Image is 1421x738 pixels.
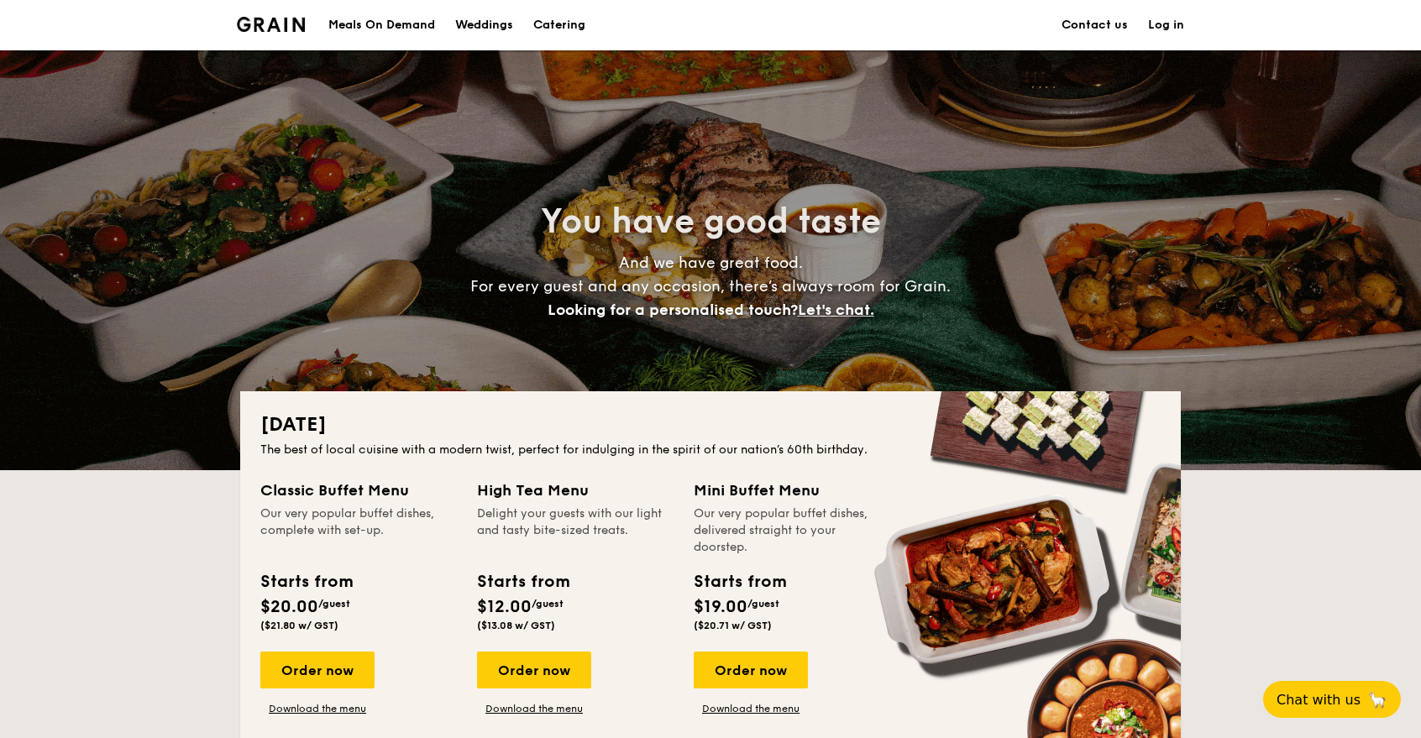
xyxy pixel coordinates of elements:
div: Classic Buffet Menu [260,479,457,502]
h2: [DATE] [260,411,1161,438]
div: Delight your guests with our light and tasty bite-sized treats. [477,505,674,556]
a: Download the menu [260,702,375,715]
div: Mini Buffet Menu [694,479,890,502]
span: ($20.71 w/ GST) [694,620,772,631]
span: $20.00 [260,597,318,617]
a: Download the menu [477,702,591,715]
a: Download the menu [694,702,808,715]
span: $19.00 [694,597,747,617]
span: Let's chat. [798,301,874,319]
span: /guest [532,598,564,610]
div: Starts from [477,569,569,594]
a: Logotype [237,17,305,32]
div: Starts from [260,569,352,594]
button: Chat with us🦙 [1263,681,1401,718]
div: Order now [477,652,591,688]
span: /guest [318,598,350,610]
div: The best of local cuisine with a modern twist, perfect for indulging in the spirit of our nation’... [260,442,1161,458]
span: ($13.08 w/ GST) [477,620,555,631]
img: Grain [237,17,305,32]
span: $12.00 [477,597,532,617]
span: /guest [747,598,779,610]
div: High Tea Menu [477,479,674,502]
span: ($21.80 w/ GST) [260,620,338,631]
span: Chat with us [1277,692,1361,708]
div: Starts from [694,569,785,594]
div: Order now [694,652,808,688]
div: Our very popular buffet dishes, complete with set-up. [260,505,457,556]
div: Order now [260,652,375,688]
span: 🦙 [1367,690,1387,709]
div: Our very popular buffet dishes, delivered straight to your doorstep. [694,505,890,556]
